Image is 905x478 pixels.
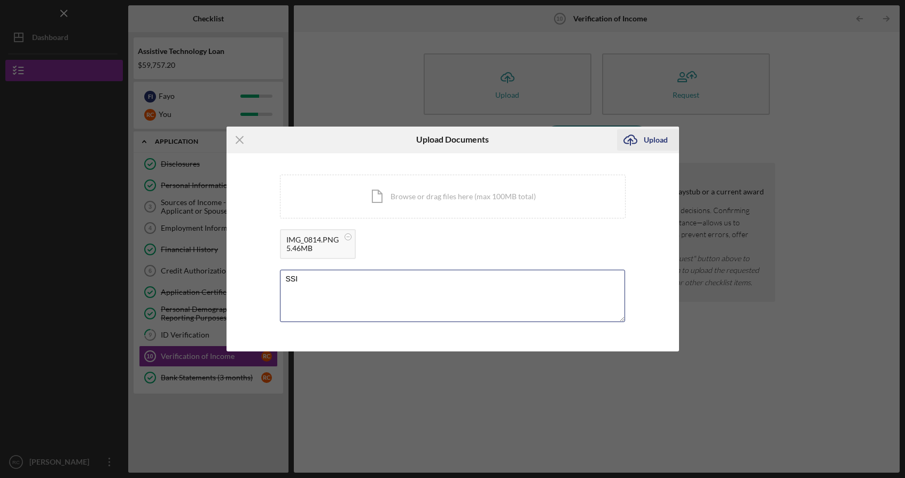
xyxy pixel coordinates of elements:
[286,244,339,253] div: 5.46MB
[286,236,339,244] div: IMG_0814.PNG
[644,129,668,151] div: Upload
[617,129,678,151] button: Upload
[280,270,625,322] textarea: SSI
[416,135,489,144] h6: Upload Documents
